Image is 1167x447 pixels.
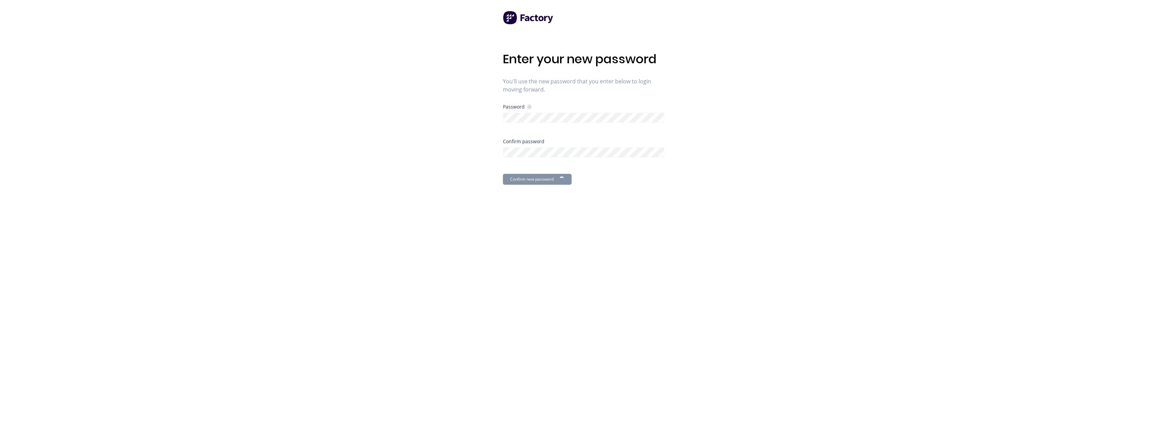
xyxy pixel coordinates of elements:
[503,139,664,144] div: Confirm password
[503,103,532,110] div: Password
[503,52,664,66] h1: Enter your new password
[503,11,554,24] img: Factory
[503,174,572,185] button: Confirm new password
[503,77,664,94] span: You'll use the new password that you enter below to login moving forward.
